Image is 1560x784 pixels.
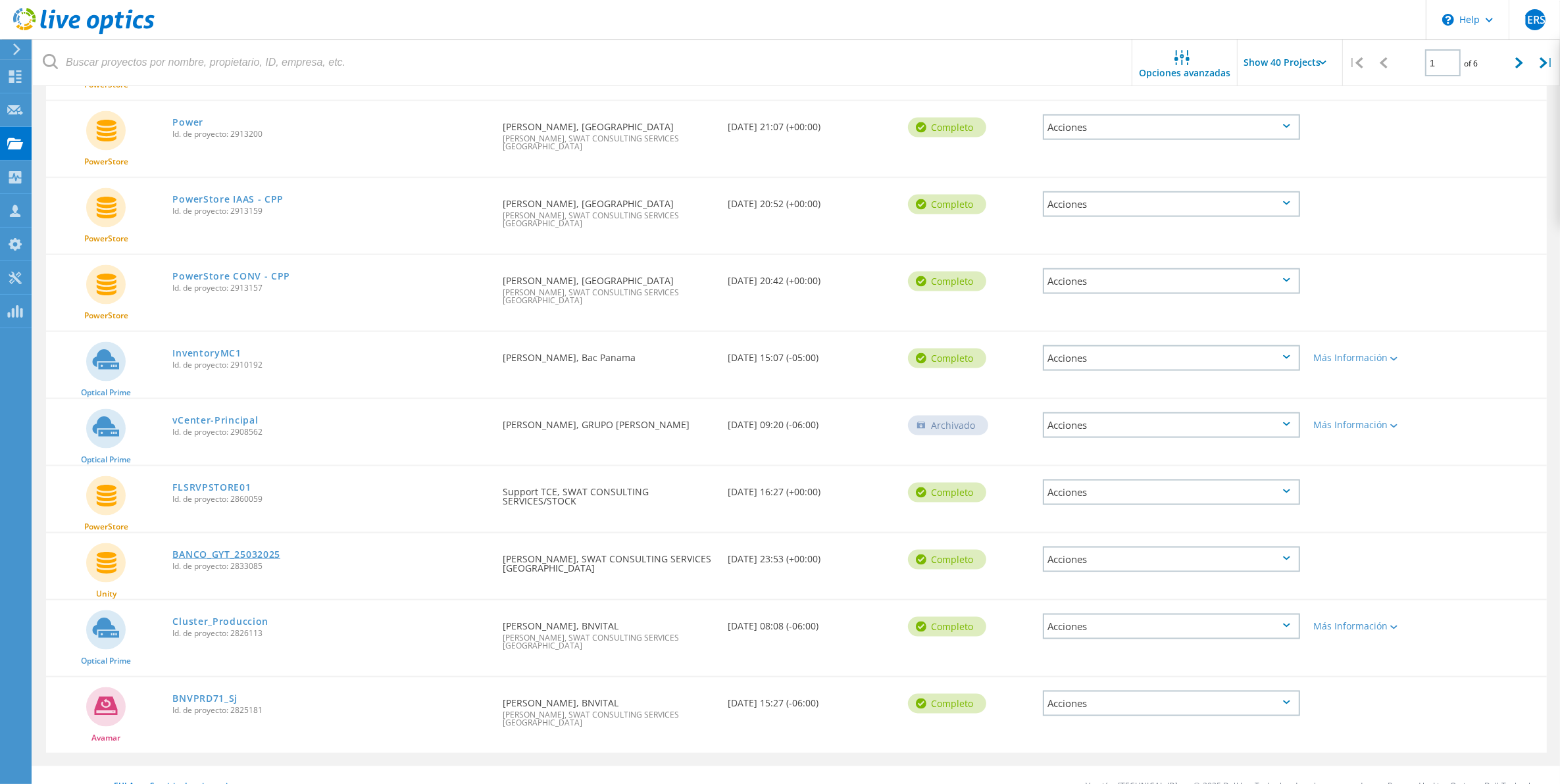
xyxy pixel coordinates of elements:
[1043,268,1300,294] div: Acciones
[503,711,715,727] span: [PERSON_NAME], SWAT CONSULTING SERVICES [GEOGRAPHIC_DATA]
[908,195,986,214] div: completo
[908,550,986,570] div: completo
[496,255,721,318] div: [PERSON_NAME], [GEOGRAPHIC_DATA]
[1043,345,1300,371] div: Acciones
[908,617,986,637] div: completo
[1043,114,1300,140] div: Acciones
[503,289,715,305] span: [PERSON_NAME], SWAT CONSULTING SERVICES [GEOGRAPHIC_DATA]
[721,101,901,145] div: [DATE] 21:07 (+00:00)
[172,416,258,425] a: vCenter-Principal
[908,416,988,435] div: Archivado
[496,533,721,586] div: [PERSON_NAME], SWAT CONSULTING SERVICES [GEOGRAPHIC_DATA]
[172,207,490,215] span: Id. de proyecto: 2913159
[721,255,901,299] div: [DATE] 20:42 (+00:00)
[84,158,128,166] span: PowerStore
[721,466,901,510] div: [DATE] 16:27 (+00:00)
[172,195,284,204] a: PowerStore IAAS - CPP
[496,600,721,663] div: [PERSON_NAME], BNVITAL
[172,272,290,281] a: PowerStore CONV - CPP
[84,523,128,531] span: PowerStore
[172,694,238,703] a: BNVPRD71_Sj
[496,178,721,241] div: [PERSON_NAME], [GEOGRAPHIC_DATA]
[1524,14,1546,25] span: JERS
[84,312,128,320] span: PowerStore
[496,399,721,443] div: [PERSON_NAME], GRUPO [PERSON_NAME]
[496,332,721,376] div: [PERSON_NAME], Bac Panama
[496,466,721,519] div: Support TCE, SWAT CONSULTING SERVICES/STOCK
[172,118,203,127] a: Power
[81,389,131,397] span: Optical Prime
[172,617,268,626] a: Cluster_Produccion
[503,212,715,228] span: [PERSON_NAME], SWAT CONSULTING SERVICES [GEOGRAPHIC_DATA]
[172,550,280,559] a: BANCO_GYT_25032025
[1313,420,1420,429] div: Más Información
[496,677,721,740] div: [PERSON_NAME], BNVITAL
[721,677,901,721] div: [DATE] 15:27 (-06:00)
[81,657,131,665] span: Optical Prime
[503,634,715,650] span: [PERSON_NAME], SWAT CONSULTING SERVICES [GEOGRAPHIC_DATA]
[1043,614,1300,639] div: Acciones
[172,361,490,369] span: Id. de proyecto: 2910192
[172,349,241,358] a: InventoryMC1
[33,39,1133,86] input: Buscar proyectos por nombre, propietario, ID, empresa, etc.
[908,694,986,714] div: completo
[172,495,490,503] span: Id. de proyecto: 2860059
[1043,479,1300,505] div: Acciones
[721,178,901,222] div: [DATE] 20:52 (+00:00)
[81,456,131,464] span: Optical Prime
[1442,14,1454,26] svg: \n
[84,235,128,243] span: PowerStore
[172,562,490,570] span: Id. de proyecto: 2833085
[172,706,490,714] span: Id. de proyecto: 2825181
[1140,68,1231,78] span: Opciones avanzadas
[503,135,715,151] span: [PERSON_NAME], SWAT CONSULTING SERVICES [GEOGRAPHIC_DATA]
[1043,547,1300,572] div: Acciones
[172,284,490,292] span: Id. de proyecto: 2913157
[1343,39,1370,86] div: |
[1533,39,1560,86] div: |
[496,101,721,164] div: [PERSON_NAME], [GEOGRAPHIC_DATA]
[721,533,901,577] div: [DATE] 23:53 (+00:00)
[172,428,490,436] span: Id. de proyecto: 2908562
[96,590,116,598] span: Unity
[91,734,120,742] span: Avamar
[908,349,986,368] div: completo
[1464,58,1478,69] span: of 6
[172,629,490,637] span: Id. de proyecto: 2826113
[721,600,901,644] div: [DATE] 08:08 (-06:00)
[1313,622,1420,631] div: Más Información
[1043,191,1300,217] div: Acciones
[1043,691,1300,716] div: Acciones
[172,130,490,138] span: Id. de proyecto: 2913200
[172,483,251,492] a: FLSRVPSTORE01
[721,332,901,376] div: [DATE] 15:07 (-05:00)
[1313,353,1420,362] div: Más Información
[908,272,986,291] div: completo
[1043,412,1300,438] div: Acciones
[908,118,986,137] div: completo
[908,483,986,502] div: completo
[13,28,155,37] a: Live Optics Dashboard
[721,399,901,443] div: [DATE] 09:20 (-06:00)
